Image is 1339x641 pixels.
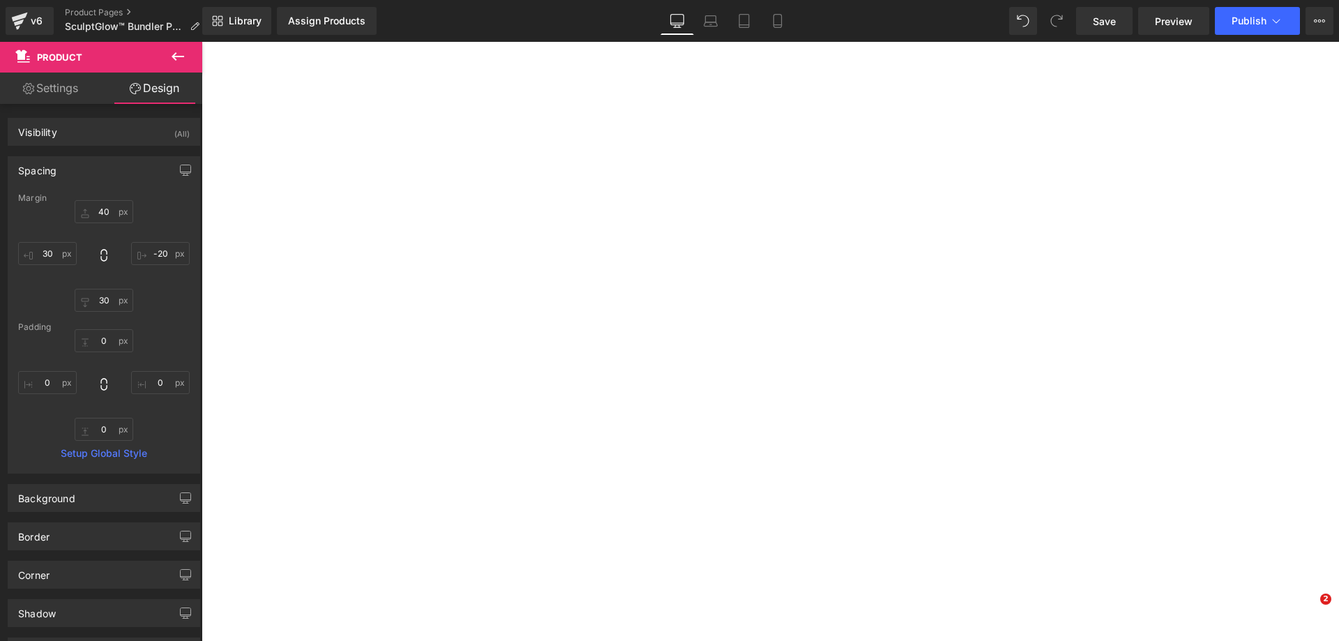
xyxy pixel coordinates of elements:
[727,7,761,35] a: Tablet
[1138,7,1209,35] a: Preview
[18,119,57,138] div: Visibility
[18,322,190,332] div: Padding
[18,193,190,203] div: Margin
[28,12,45,30] div: v6
[1009,7,1037,35] button: Undo
[694,7,727,35] a: Laptop
[660,7,694,35] a: Desktop
[1043,7,1071,35] button: Redo
[761,7,794,35] a: Mobile
[202,7,271,35] a: New Library
[1215,7,1300,35] button: Publish
[1093,14,1116,29] span: Save
[1232,15,1266,27] span: Publish
[1320,594,1331,605] span: 2
[288,15,365,27] div: Assign Products
[18,371,77,394] input: 0
[104,73,205,104] a: Design
[18,523,50,543] div: Border
[18,485,75,504] div: Background
[131,371,190,394] input: 0
[75,289,133,312] input: 0
[1306,7,1333,35] button: More
[6,7,54,35] a: v6
[75,418,133,441] input: 0
[174,119,190,142] div: (All)
[229,15,262,27] span: Library
[1155,14,1193,29] span: Preview
[65,7,211,18] a: Product Pages
[18,242,77,265] input: 0
[18,448,190,459] a: Setup Global Style
[18,600,56,619] div: Shadow
[65,21,184,32] span: SculptGlow™ Bundler Page
[37,52,82,63] span: Product
[1292,594,1325,627] iframe: Intercom live chat
[18,561,50,581] div: Corner
[131,242,190,265] input: 0
[18,157,56,176] div: Spacing
[75,329,133,352] input: 0
[75,200,133,223] input: 0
